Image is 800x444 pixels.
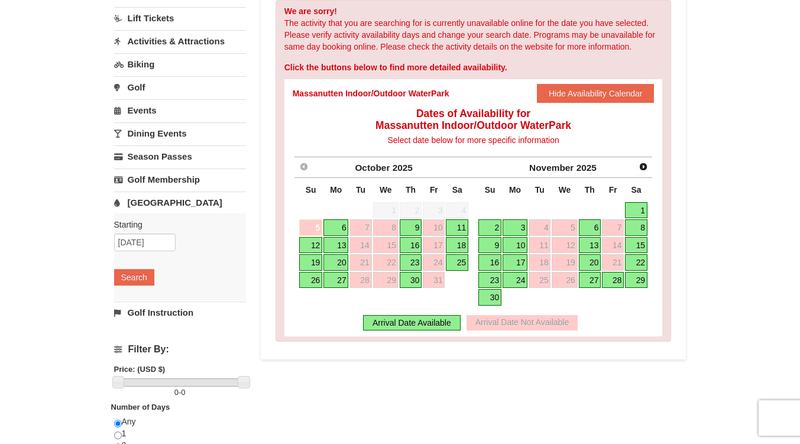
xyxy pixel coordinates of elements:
[330,185,342,195] span: Monday
[478,254,501,271] a: 16
[380,185,392,195] span: Wednesday
[349,272,371,289] a: 28
[114,269,154,286] button: Search
[552,237,577,254] a: 12
[446,237,468,254] a: 18
[323,237,348,254] a: 13
[323,272,348,289] a: 27
[355,163,390,173] span: October
[406,185,416,195] span: Thursday
[478,219,501,236] a: 2
[284,7,337,16] strong: We are sorry!
[114,365,166,374] strong: Price: (USD $)
[503,254,527,271] a: 17
[373,219,399,236] a: 8
[529,219,550,236] a: 4
[114,122,246,144] a: Dining Events
[114,168,246,190] a: Golf Membership
[467,315,578,330] div: Arrival Date Not Available
[535,185,545,195] span: Tuesday
[446,219,468,236] a: 11
[423,237,445,254] a: 17
[114,219,237,231] label: Starting
[114,76,246,98] a: Golf
[579,254,601,271] a: 20
[503,237,527,254] a: 10
[430,185,438,195] span: Friday
[349,237,371,254] a: 14
[373,272,399,289] a: 29
[111,403,170,411] strong: Number of Days
[323,254,348,271] a: 20
[284,61,663,73] div: Click the buttons below to find more detailed availability.
[306,185,316,195] span: Sunday
[293,87,449,99] div: Massanutten Indoor/Outdoor WaterPark
[114,387,246,398] label: -
[387,135,559,145] span: Select date below for more specific information
[478,237,501,254] a: 9
[639,162,648,171] span: Next
[299,254,322,271] a: 19
[423,202,445,219] span: 3
[423,254,445,271] a: 24
[579,237,601,254] a: 13
[356,185,365,195] span: Tuesday
[602,254,624,271] a: 21
[299,219,322,236] a: 5
[114,145,246,167] a: Season Passes
[373,254,399,271] a: 22
[625,254,647,271] a: 22
[529,272,550,289] a: 25
[478,272,501,289] a: 23
[602,219,624,236] a: 7
[446,254,468,271] a: 25
[349,254,371,271] a: 21
[299,272,322,289] a: 26
[576,163,597,173] span: 2025
[114,30,246,52] a: Activities & Attractions
[602,237,624,254] a: 14
[114,99,246,121] a: Events
[296,158,312,175] a: Prev
[400,254,422,271] a: 23
[400,272,422,289] a: 30
[635,158,652,175] a: Next
[552,219,577,236] a: 5
[114,302,246,323] a: Golf Instruction
[423,272,445,289] a: 31
[114,53,246,75] a: Biking
[400,237,422,254] a: 16
[478,289,501,306] a: 30
[373,202,399,219] span: 1
[299,237,322,254] a: 12
[181,388,185,397] span: 0
[114,7,246,29] a: Lift Tickets
[552,272,577,289] a: 26
[400,219,422,236] a: 9
[559,185,571,195] span: Wednesday
[625,219,647,236] a: 8
[579,219,601,236] a: 6
[579,272,601,289] a: 27
[585,185,595,195] span: Thursday
[537,84,655,103] button: Hide Availability Calendar
[446,202,468,219] span: 4
[174,388,179,397] span: 0
[400,202,422,219] span: 2
[373,237,399,254] a: 15
[602,272,624,289] a: 28
[509,185,521,195] span: Monday
[552,254,577,271] a: 19
[363,315,461,330] div: Arrival Date Available
[114,344,246,355] h4: Filter By:
[452,185,462,195] span: Saturday
[609,185,617,195] span: Friday
[349,219,371,236] a: 7
[393,163,413,173] span: 2025
[503,272,527,289] a: 24
[625,237,647,254] a: 15
[631,185,642,195] span: Saturday
[625,272,647,289] a: 29
[529,254,550,271] a: 18
[625,202,647,219] a: 1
